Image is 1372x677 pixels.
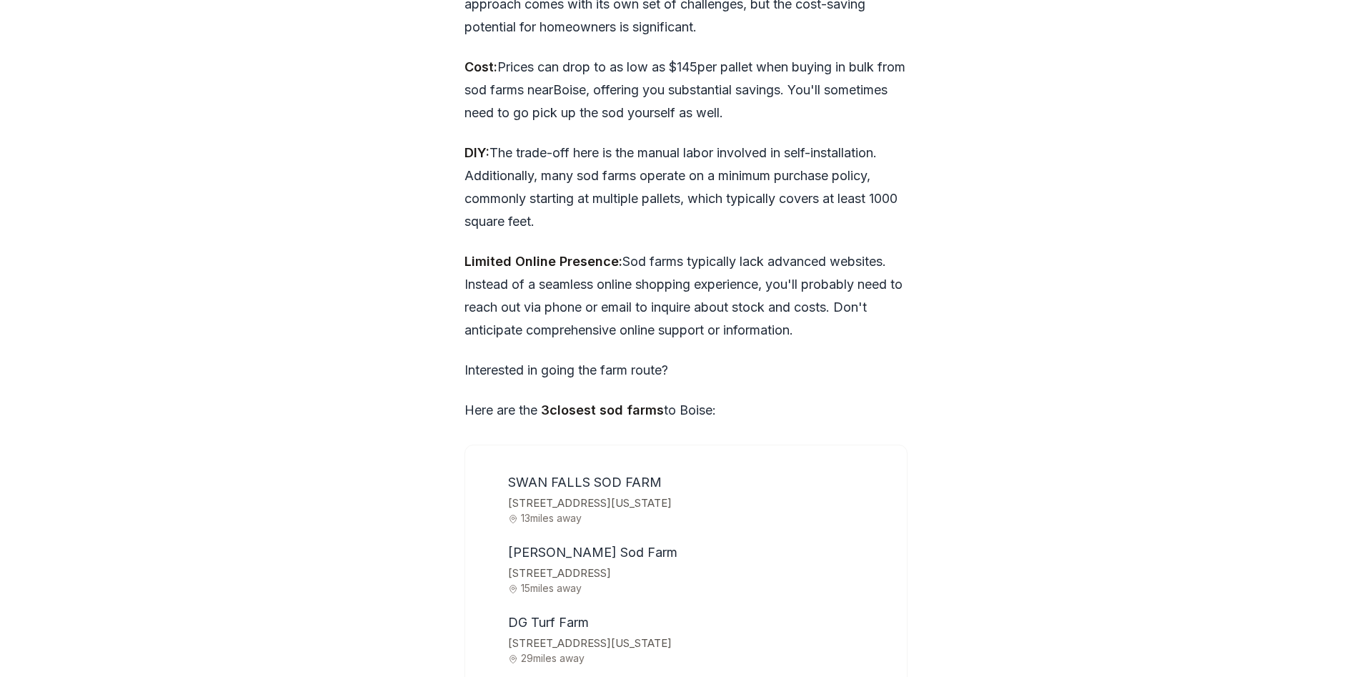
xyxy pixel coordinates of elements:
[464,250,908,342] p: Sod farms typically lack advanced websites. Instead of a seamless online shopping experience, you...
[464,254,622,269] strong: Limited Online Presence:
[508,494,890,513] span: [STREET_ADDRESS][US_STATE]
[508,545,677,560] span: [PERSON_NAME] Sod Farm
[508,564,890,583] span: [STREET_ADDRESS]
[464,59,497,74] strong: Cost:
[464,56,908,124] p: Prices can drop to as low as $ 145 per pallet when buying in bulk from sod farms near Boise , off...
[464,142,908,233] p: The trade-off here is the manual labor involved in self-installation. Additionally, many sod farm...
[508,653,890,663] span: 29 miles away
[464,359,908,382] p: Interested in going the farm route?
[508,634,890,653] span: [STREET_ADDRESS][US_STATE]
[508,513,890,523] span: 13 miles away
[541,402,664,417] strong: 3 closest sod farms
[508,615,589,630] span: DG Turf Farm
[508,475,662,490] span: SWAN FALLS SOD FARM
[464,145,489,160] strong: DIY:
[508,583,890,593] span: 15 miles away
